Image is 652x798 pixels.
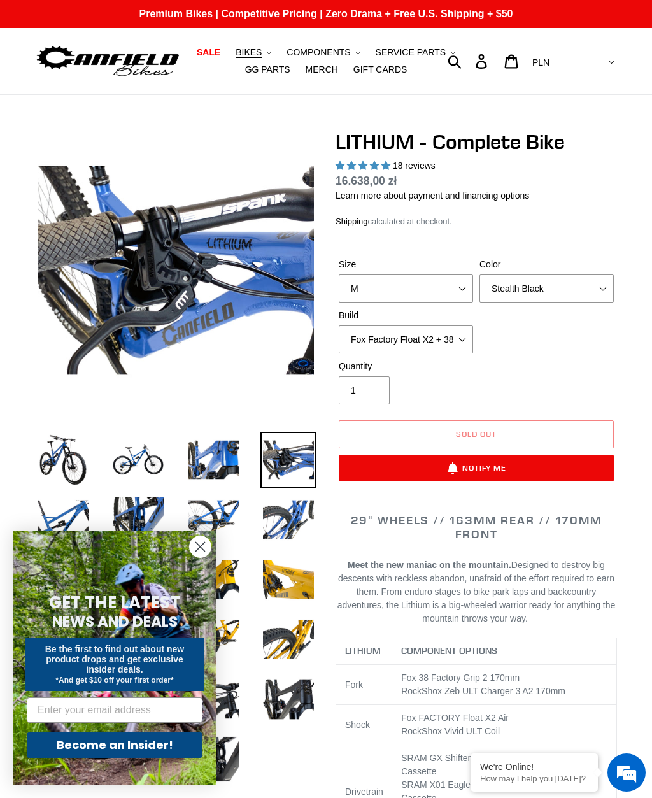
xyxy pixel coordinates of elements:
[339,360,473,373] label: Quantity
[35,432,91,488] img: Load image into Gallery viewer, LITHIUM - Complete Bike
[392,705,617,745] td: Fox FACTORY Float X2 Air RockShox Vivid ULT Coil
[41,64,73,96] img: d_696896380_company_1647369064580_696896380
[336,215,617,228] div: calculated at checkout.
[353,64,407,75] span: GIFT CARDS
[337,587,616,623] span: From enduro stages to bike park laps and backcountry adventures, the Lithium is a big-wheeled war...
[6,348,243,392] textarea: Type your message and hit 'Enter'
[189,536,211,558] button: Close dialog
[85,71,233,88] div: Chat with us now
[197,47,220,58] span: SALE
[287,47,350,58] span: COMPONENTS
[185,492,241,548] img: Load image into Gallery viewer, LITHIUM - Complete Bike
[45,644,185,674] span: Be the first to find out about new product drops and get exclusive insider deals.
[336,665,392,705] td: Fork
[336,705,392,745] td: Shock
[336,130,617,154] h1: LITHIUM - Complete Bike
[239,61,297,78] a: GG PARTS
[336,160,393,171] span: 5.00 stars
[336,175,397,187] span: 16.638,00 zł
[35,43,181,79] img: Canfield Bikes
[14,70,33,89] div: Navigation go back
[348,560,511,570] b: Meet the new maniac on the mountain.
[393,160,436,171] span: 18 reviews
[392,665,617,705] td: RockShox mm
[392,638,617,665] th: COMPONENT OPTIONS
[52,611,178,632] span: NEWS AND DEALS
[74,160,176,289] span: We're online!
[339,455,614,481] button: Notify Me
[260,611,316,667] img: Load image into Gallery viewer, LITHIUM - Complete Bike
[110,492,166,548] img: Load image into Gallery viewer, LITHIUM - Complete Bike
[347,61,414,78] a: GIFT CARDS
[456,429,497,439] span: Sold out
[299,61,344,78] a: MERCH
[185,432,241,488] img: Load image into Gallery viewer, LITHIUM - Complete Bike
[27,732,202,758] button: Become an Insider!
[280,44,366,61] button: COMPONENTS
[190,44,227,61] a: SALE
[49,591,180,614] span: GET THE LATEST
[110,432,166,488] img: Load image into Gallery viewer, LITHIUM - Complete Bike
[401,673,520,683] span: Fox 38 Factory Grip 2 170mm
[209,6,239,37] div: Minimize live chat window
[444,686,551,696] span: Zeb ULT Charger 3 A2 170
[236,47,262,58] span: BIKES
[337,560,616,623] span: Designed to destroy big descents with reckless abandon, unafraid of the effort required to earn t...
[27,697,202,723] input: Enter your email address
[260,552,316,608] img: Load image into Gallery viewer, LITHIUM - Complete Bike
[369,44,462,61] button: SERVICE PARTS
[336,190,529,201] a: Learn more about payment and financing options
[245,64,290,75] span: GG PARTS
[336,217,368,227] a: Shipping
[55,676,173,685] span: *And get $10 off your first order*
[339,258,473,271] label: Size
[480,774,588,783] p: How may I help you today?
[376,47,446,58] span: SERVICE PARTS
[260,432,316,488] img: Load image into Gallery viewer, LITHIUM - Complete Bike
[479,258,614,271] label: Color
[480,762,588,772] div: We're Online!
[339,420,614,448] button: Sold out
[260,492,316,548] img: Load image into Gallery viewer, LITHIUM - Complete Bike
[339,309,473,322] label: Build
[351,513,601,541] span: 29" WHEELS // 163mm REAR // 170mm FRONT
[306,64,338,75] span: MERCH
[35,492,91,548] img: Load image into Gallery viewer, LITHIUM - Complete Bike
[229,44,278,61] button: BIKES
[260,671,316,727] img: Load image into Gallery viewer, LITHIUM - Complete Bike
[336,638,392,665] th: LITHIUM
[525,613,528,623] span: .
